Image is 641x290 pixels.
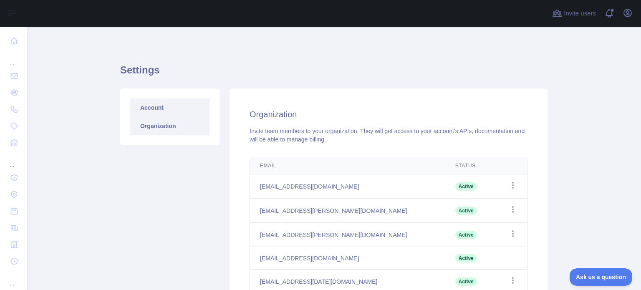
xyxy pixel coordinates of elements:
[455,231,477,239] span: Active
[564,9,596,18] span: Invite users
[7,152,20,169] div: ...
[550,7,598,20] button: Invite users
[250,223,445,247] td: [EMAIL_ADDRESS][PERSON_NAME][DOMAIN_NAME]
[250,108,527,120] h2: Organization
[250,174,445,199] td: [EMAIL_ADDRESS][DOMAIN_NAME]
[130,117,209,135] a: Organization
[455,207,477,215] span: Active
[250,127,527,144] div: Invite team members to your organization. They will get access to your account's APIs, documentat...
[250,247,445,270] td: [EMAIL_ADDRESS][DOMAIN_NAME]
[250,199,445,223] td: [EMAIL_ADDRESS][PERSON_NAME][DOMAIN_NAME]
[7,50,20,67] div: ...
[250,157,445,174] th: Email
[455,182,477,191] span: Active
[7,270,20,287] div: ...
[455,254,477,262] span: Active
[120,63,548,83] h1: Settings
[130,98,209,117] a: Account
[455,277,477,286] span: Active
[445,157,494,174] th: Status
[570,268,633,286] iframe: Toggle Customer Support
